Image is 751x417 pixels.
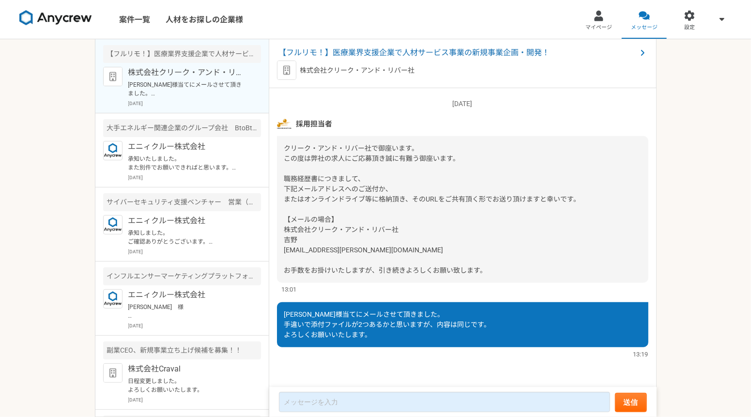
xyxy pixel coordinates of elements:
p: [DATE] [128,322,261,329]
span: 採用担当者 [296,119,332,129]
p: [DATE] [128,100,261,107]
div: インフルエンサーマーケティングプラットフォームの法人向け導入営業 [103,267,261,285]
span: [PERSON_NAME]様当てにメールさせて頂きました。 手違いで添付ファイルが2つあるかと思いますが、内容は同じです。 よろしくお願いいたします。 [284,310,491,339]
p: エニィクルー株式会社 [128,215,248,227]
img: a295da57-00b6-4b29-ba41-8cef463eb291.png [277,117,291,131]
span: 13:19 [633,350,648,359]
span: メッセージ [631,24,658,31]
img: default_org_logo-42cde973f59100197ec2c8e796e4974ac8490bb5b08a0eb061ff975e4574aa76.png [277,61,296,80]
span: 【フルリモ！】医療業界支援企業で人材サービス事業の新規事業企画・開発！ [279,47,637,59]
p: [DATE] [128,174,261,181]
img: logo_text_blue_01.png [103,289,123,309]
p: 株式会社クリーク・アンド・リバー社 [300,65,415,76]
div: 副業CEO、新規事業立ち上げ候補を募集！！ [103,341,261,359]
p: エニィクルー株式会社 [128,141,248,153]
p: [DATE] [128,248,261,255]
span: マイページ [585,24,612,31]
img: default_org_logo-42cde973f59100197ec2c8e796e4974ac8490bb5b08a0eb061ff975e4574aa76.png [103,363,123,383]
p: エニィクルー株式会社 [128,289,248,301]
p: [PERSON_NAME]様当てにメールさせて頂きました。 手違いで添付ファイルが2つあるかと思いますが、内容は同じです。 よろしくお願いいたします。 [128,80,248,98]
div: 大手エネルギー関連企業のグループ会社 BtoBtoC事業の事業開発・推進サポート [103,119,261,137]
img: 8DqYSo04kwAAAAASUVORK5CYII= [19,10,92,26]
p: [DATE] [277,99,648,109]
span: 13:01 [281,285,296,294]
p: [PERSON_NAME] 様 返信が漏れており、失礼しました。 内容の確認をいただきまして、誠にありがとうございます。 ただご希望とずれた提案にて失礼いたしました。 [PERSON_NAME]... [128,303,248,320]
p: 日程変更しました。 よろしくお願いいたします。 [128,377,248,394]
span: クリーク・アンド・リバー社で御座います。 この度は弊社の求人にご応募頂き誠に有難う御座います。 職務経歴書につきまして、 下記メールアドレスへのご送付か、 またはオンラインドライブ等に格納頂き、... [284,144,581,274]
p: 承知しました。 ご確認ありがとうございます。 ぜひ、また別件でご相談できればと思いますので、引き続き、宜しくお願いいたします。 [128,229,248,246]
img: logo_text_blue_01.png [103,215,123,234]
button: 送信 [615,393,647,412]
span: 設定 [684,24,695,31]
p: 株式会社クリーク・アンド・リバー社 [128,67,248,78]
p: 承知いたしました。 また別件でお願いできればと思います。 引き続きよろしくお願いいたします。 [128,154,248,172]
p: 株式会社Craval [128,363,248,375]
div: サイバーセキュリティ支援ベンチャー 営業（協業先との連携等） [103,193,261,211]
div: 【フルリモ！】医療業界支援企業で人材サービス事業の新規事業企画・開発！ [103,45,261,63]
img: default_org_logo-42cde973f59100197ec2c8e796e4974ac8490bb5b08a0eb061ff975e4574aa76.png [103,67,123,86]
p: [DATE] [128,396,261,403]
img: logo_text_blue_01.png [103,141,123,160]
